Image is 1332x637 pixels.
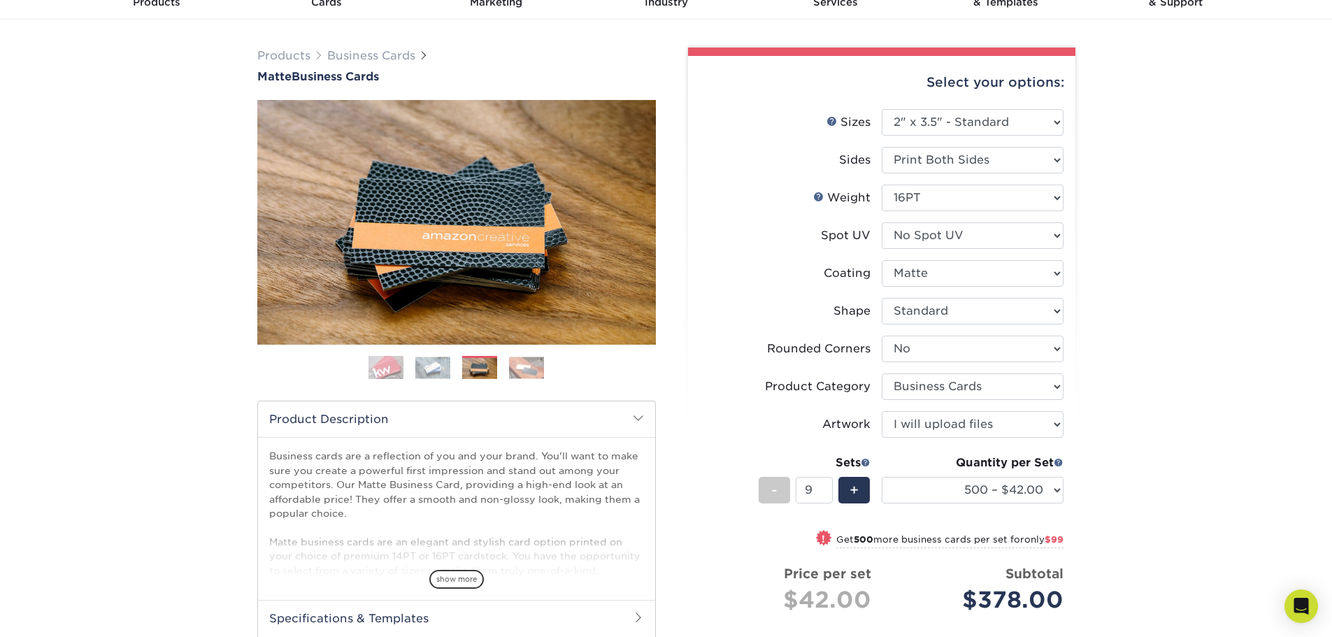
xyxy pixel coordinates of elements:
[892,583,1064,617] div: $378.00
[462,358,497,380] img: Business Cards 03
[258,600,655,636] h2: Specifications & Templates
[258,401,655,437] h2: Product Description
[710,583,871,617] div: $42.00
[759,455,871,471] div: Sets
[257,49,310,62] a: Products
[822,531,825,546] span: !
[771,480,778,501] span: -
[1024,534,1064,545] span: only
[822,416,871,433] div: Artwork
[824,265,871,282] div: Coating
[257,70,656,83] a: MatteBusiness Cards
[767,341,871,357] div: Rounded Corners
[839,152,871,169] div: Sides
[1005,566,1064,581] strong: Subtotal
[257,70,292,83] span: Matte
[784,566,871,581] strong: Price per set
[765,378,871,395] div: Product Category
[836,534,1064,548] small: Get more business cards per set for
[257,100,656,345] img: Matte 03
[699,56,1064,109] div: Select your options:
[368,350,403,385] img: Business Cards 01
[850,480,859,501] span: +
[327,49,415,62] a: Business Cards
[429,570,484,589] span: show more
[509,357,544,378] img: Business Cards 04
[882,455,1064,471] div: Quantity per Set
[821,227,871,244] div: Spot UV
[1045,534,1064,545] span: $99
[833,303,871,320] div: Shape
[415,357,450,378] img: Business Cards 02
[854,534,873,545] strong: 500
[813,189,871,206] div: Weight
[826,114,871,131] div: Sizes
[257,70,656,83] h1: Business Cards
[1284,589,1318,623] div: Open Intercom Messenger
